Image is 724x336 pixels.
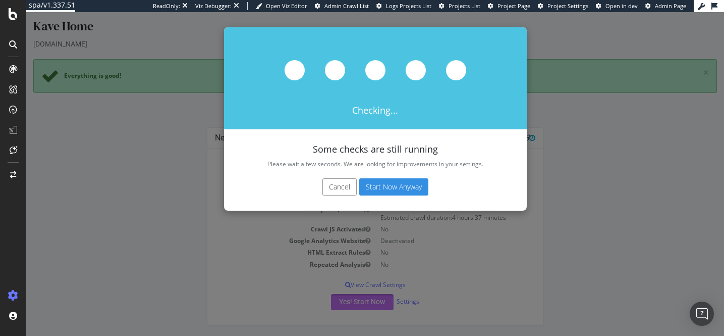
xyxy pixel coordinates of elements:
[198,15,500,117] div: Checking...
[266,2,307,10] span: Open Viz Editor
[690,302,714,326] div: Open Intercom Messenger
[449,2,480,10] span: Projects List
[538,2,588,10] a: Project Settings
[386,2,431,10] span: Logs Projects List
[376,2,431,10] a: Logs Projects List
[439,2,480,10] a: Projects List
[605,2,638,10] span: Open in dev
[488,2,530,10] a: Project Page
[547,2,588,10] span: Project Settings
[195,2,232,10] div: Viz Debugger:
[218,132,480,142] h4: Some checks are still running
[655,2,686,10] span: Admin Page
[596,2,638,10] a: Open in dev
[296,166,330,183] button: Cancel
[218,148,480,156] p: Please wait a few seconds. We are looking for improvements in your settings.
[315,2,369,10] a: Admin Crawl List
[333,166,402,183] button: Start Now Anyway
[153,2,180,10] div: ReadOnly:
[256,2,307,10] a: Open Viz Editor
[497,2,530,10] span: Project Page
[324,2,369,10] span: Admin Crawl List
[645,2,686,10] a: Admin Page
